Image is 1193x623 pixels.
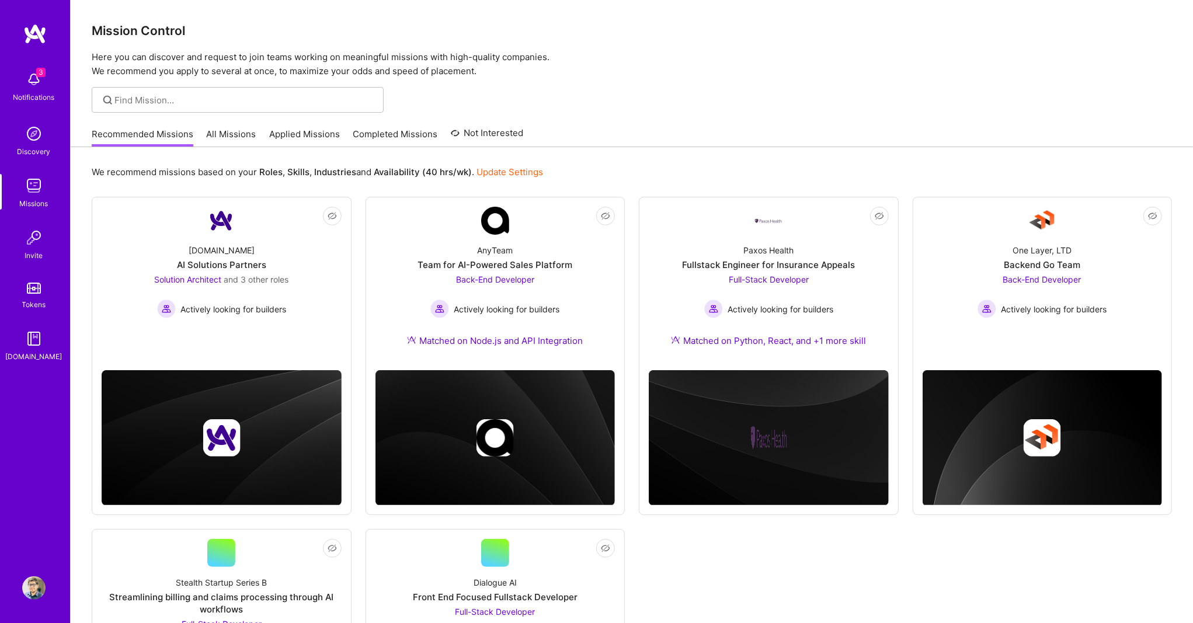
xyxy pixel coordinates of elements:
b: Availability (40 hrs/wk) [374,166,472,177]
img: cover [375,370,615,506]
div: Dialogue AI [474,576,517,589]
span: and 3 other roles [224,274,288,284]
div: Backend Go Team [1004,259,1080,271]
span: Actively looking for builders [1001,303,1107,315]
img: guide book [22,327,46,350]
div: One Layer, LTD [1013,244,1072,256]
i: icon EyeClosed [601,211,610,221]
i: icon EyeClosed [1148,211,1157,221]
img: Company Logo [1028,207,1056,235]
img: Invite [22,226,46,249]
div: Team for AI-Powered Sales Platform [418,259,572,271]
img: Company logo [476,419,514,457]
img: Company logo [203,419,240,457]
a: Not Interested [451,126,524,147]
div: Missions [20,197,48,210]
span: Back-End Developer [456,274,534,284]
span: Full-Stack Developer [729,274,809,284]
h3: Mission Control [92,23,1172,38]
div: Notifications [13,91,55,103]
span: Actively looking for builders [728,303,833,315]
div: AnyTeam [477,244,513,256]
img: User Avatar [22,576,46,600]
img: Company Logo [481,207,509,235]
div: Streamlining billing and claims processing through AI workflows [102,591,342,615]
img: Ateam Purple Icon [671,335,680,344]
div: Discovery [18,145,51,158]
i: icon EyeClosed [601,544,610,553]
img: bell [22,68,46,91]
p: Here you can discover and request to join teams working on meaningful missions with high-quality ... [92,50,1172,78]
img: cover [923,370,1163,506]
a: All Missions [207,128,256,147]
img: cover [649,370,889,506]
img: discovery [22,122,46,145]
a: Company LogoPaxos HealthFullstack Engineer for Insurance AppealsFull-Stack Developer Actively loo... [649,207,889,361]
span: Actively looking for builders [454,303,559,315]
img: tokens [27,283,41,294]
a: Recommended Missions [92,128,193,147]
b: Skills [287,166,309,177]
img: Company logo [750,419,787,457]
p: We recommend missions based on your , , and . [92,166,543,178]
img: Actively looking for builders [430,300,449,318]
a: Completed Missions [353,128,438,147]
a: Company Logo[DOMAIN_NAME]AI Solutions PartnersSolution Architect and 3 other rolesActively lookin... [102,207,342,351]
div: [DOMAIN_NAME] [6,350,62,363]
div: Fullstack Engineer for Insurance Appeals [682,259,855,271]
img: Company logo [1024,419,1061,457]
img: Ateam Purple Icon [407,335,416,344]
img: Actively looking for builders [978,300,996,318]
span: Actively looking for builders [180,303,286,315]
a: Update Settings [476,166,543,177]
i: icon EyeClosed [328,544,337,553]
i: icon EyeClosed [328,211,337,221]
b: Industries [314,166,356,177]
div: Matched on Node.js and API Integration [407,335,583,347]
div: Matched on Python, React, and +1 more skill [671,335,866,347]
span: Full-Stack Developer [455,607,535,617]
img: cover [102,370,342,506]
div: Paxos Health [743,244,794,256]
div: Invite [25,249,43,262]
i: icon SearchGrey [101,93,114,107]
div: Stealth Startup Series B [176,576,267,589]
span: Back-End Developer [1003,274,1081,284]
span: Solution Architect [154,274,221,284]
i: icon EyeClosed [875,211,884,221]
input: Find Mission... [115,94,375,106]
div: Tokens [22,298,46,311]
img: teamwork [22,174,46,197]
span: 3 [36,68,46,77]
a: Company LogoOne Layer, LTDBackend Go TeamBack-End Developer Actively looking for buildersActively... [923,207,1163,351]
img: Company Logo [207,207,235,235]
img: logo [23,23,47,44]
div: [DOMAIN_NAME] [189,244,255,256]
a: Company LogoAnyTeamTeam for AI-Powered Sales PlatformBack-End Developer Actively looking for buil... [375,207,615,361]
b: Roles [259,166,283,177]
img: Company Logo [754,218,782,224]
div: AI Solutions Partners [177,259,266,271]
img: Actively looking for builders [157,300,176,318]
div: Front End Focused Fullstack Developer [413,591,578,603]
a: Applied Missions [269,128,340,147]
a: User Avatar [19,576,48,600]
img: Actively looking for builders [704,300,723,318]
